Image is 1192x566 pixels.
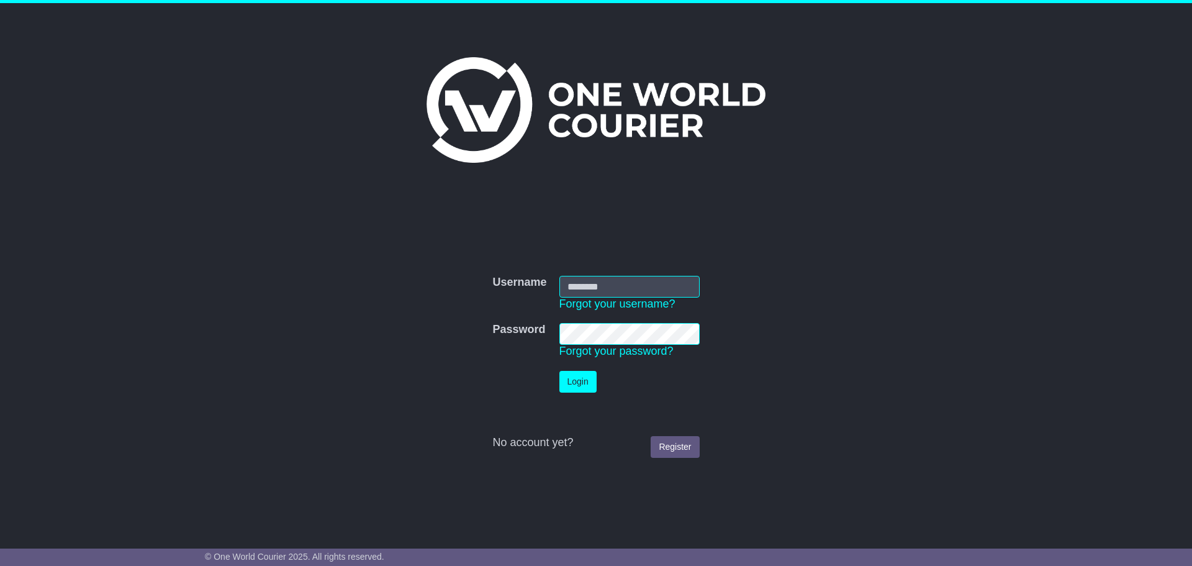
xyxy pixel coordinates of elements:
div: No account yet? [492,436,699,450]
a: Forgot your password? [559,345,674,357]
img: One World [427,57,765,163]
a: Register [651,436,699,458]
a: Forgot your username? [559,298,675,310]
button: Login [559,371,597,393]
label: Password [492,323,545,337]
label: Username [492,276,546,290]
span: © One World Courier 2025. All rights reserved. [205,552,384,562]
